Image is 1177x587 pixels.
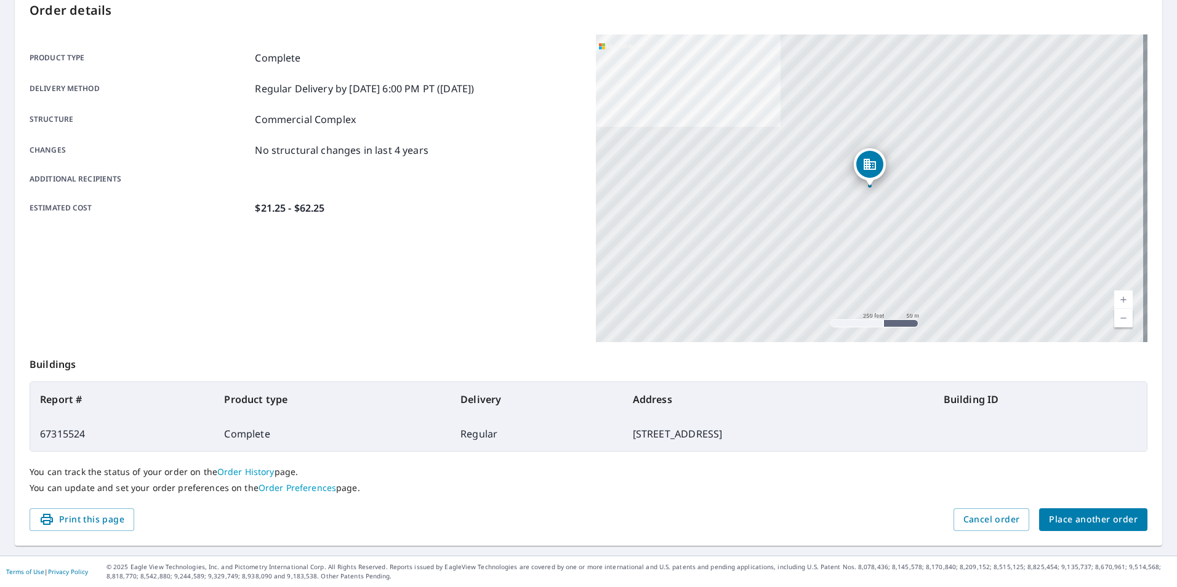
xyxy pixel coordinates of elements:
th: Building ID [934,382,1147,417]
p: $21.25 - $62.25 [255,201,324,215]
a: Terms of Use [6,567,44,576]
p: Product type [30,50,250,65]
td: 67315524 [30,417,214,451]
a: Order History [217,466,275,477]
td: Regular [451,417,623,451]
th: Report # [30,382,214,417]
p: Delivery method [30,81,250,96]
span: Cancel order [963,512,1020,527]
p: Estimated cost [30,201,250,215]
th: Delivery [451,382,623,417]
a: Current Level 17, Zoom Out [1114,309,1133,327]
td: Complete [214,417,451,451]
button: Place another order [1039,508,1147,531]
p: Buildings [30,342,1147,381]
a: Current Level 17, Zoom In [1114,290,1133,309]
span: Print this page [39,512,124,527]
p: Additional recipients [30,174,250,185]
a: Order Preferences [259,482,336,493]
a: Privacy Policy [48,567,88,576]
th: Address [623,382,934,417]
div: Dropped pin, building 1, Commercial property, 10404 N 204th St Bennington, NE 68022 [854,148,886,186]
p: © 2025 Eagle View Technologies, Inc. and Pictometry International Corp. All Rights Reserved. Repo... [106,562,1171,581]
p: Complete [255,50,300,65]
p: No structural changes in last 4 years [255,143,428,158]
button: Cancel order [954,508,1030,531]
th: Product type [214,382,451,417]
button: Print this page [30,508,134,531]
p: Commercial Complex [255,112,356,127]
p: You can track the status of your order on the page. [30,466,1147,477]
p: Changes [30,143,250,158]
span: Place another order [1049,512,1138,527]
p: Structure [30,112,250,127]
p: You can update and set your order preferences on the page. [30,482,1147,493]
p: | [6,568,88,575]
p: Order details [30,1,1147,20]
td: [STREET_ADDRESS] [623,417,934,451]
p: Regular Delivery by [DATE] 6:00 PM PT ([DATE]) [255,81,474,96]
